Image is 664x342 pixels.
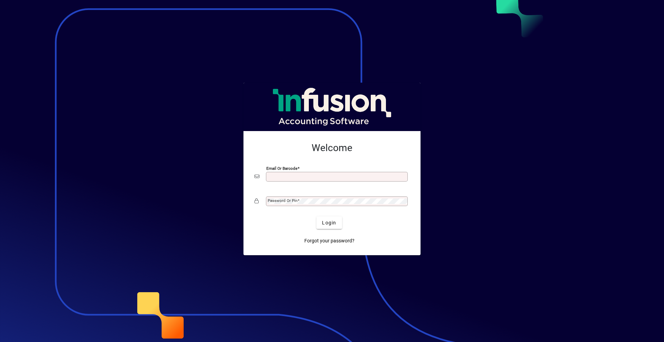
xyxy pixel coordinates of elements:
[266,166,297,171] mat-label: Email or Barcode
[304,237,354,244] span: Forgot your password?
[322,219,336,227] span: Login
[268,198,297,203] mat-label: Password or Pin
[316,216,342,229] button: Login
[255,142,409,154] h2: Welcome
[302,234,357,247] a: Forgot your password?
